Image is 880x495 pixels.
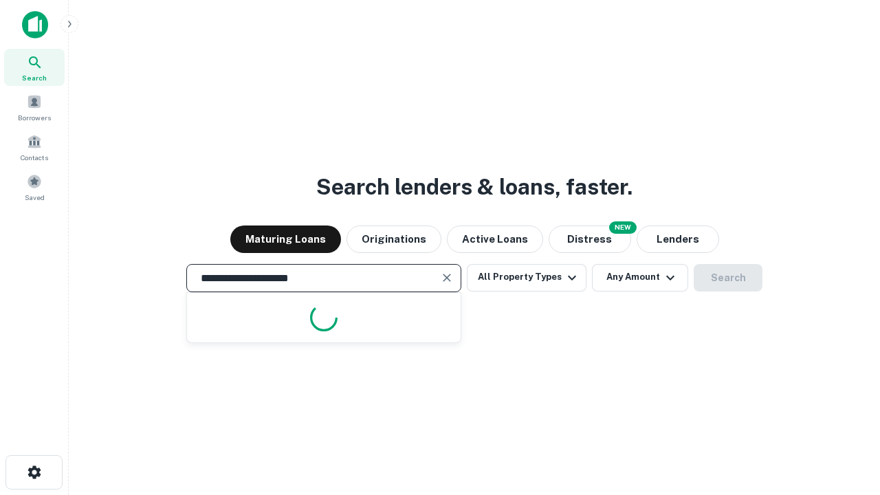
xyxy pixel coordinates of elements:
span: Saved [25,192,45,203]
button: Search distressed loans with lien and other non-mortgage details. [549,225,631,253]
span: Borrowers [18,112,51,123]
button: Lenders [637,225,719,253]
a: Borrowers [4,89,65,126]
a: Contacts [4,129,65,166]
button: Active Loans [447,225,543,253]
a: Search [4,49,65,86]
iframe: Chat Widget [811,385,880,451]
button: Any Amount [592,264,688,291]
span: Contacts [21,152,48,163]
img: capitalize-icon.png [22,11,48,38]
button: All Property Types [467,264,586,291]
button: Originations [346,225,441,253]
h3: Search lenders & loans, faster. [316,170,632,203]
div: NEW [609,221,637,234]
button: Maturing Loans [230,225,341,253]
a: Saved [4,168,65,206]
span: Search [22,72,47,83]
button: Clear [437,268,456,287]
